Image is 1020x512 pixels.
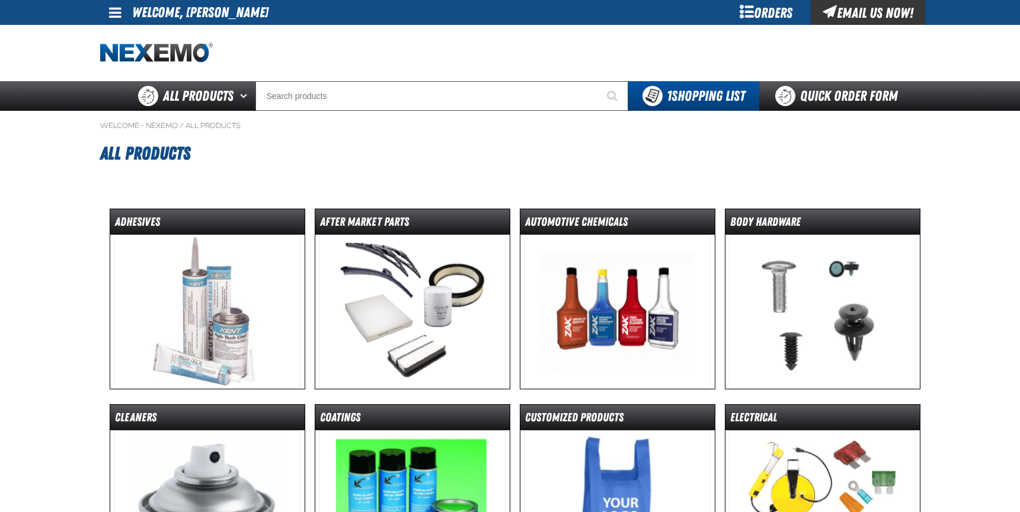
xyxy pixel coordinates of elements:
dt: Customized Products [520,409,715,430]
img: After Market Parts [319,235,506,389]
dt: Adhesives [110,214,305,235]
img: Nexemo logo [100,43,213,63]
a: After Market Parts [315,209,510,389]
dt: Cleaners [110,409,305,430]
span: Shopping List [667,88,745,104]
span: / [180,121,184,130]
a: Automotive Chemicals [520,209,715,389]
a: All Products [186,121,241,130]
a: Welcome - Nexemo [100,121,178,130]
h1: All Products [100,137,920,169]
strong: 1 [667,88,672,104]
dt: After Market Parts [315,214,510,235]
dt: Electrical [725,409,920,430]
img: Body Hardware [729,235,916,389]
input: Search [255,81,628,111]
dt: Coatings [315,409,510,430]
dt: Body Hardware [725,214,920,235]
button: Open All Products pages [236,81,255,111]
button: Start Searching [599,81,628,111]
a: Adhesives [110,209,305,389]
a: Home [100,43,213,63]
dt: Automotive Chemicals [520,214,715,235]
a: Body Hardware [725,209,920,389]
img: Automotive Chemicals [524,235,711,389]
img: Adhesives [114,235,300,389]
span: All Products [163,85,234,107]
nav: Breadcrumbs [100,121,920,130]
a: Quick Order Form [759,81,920,111]
button: You have 1 Shopping List. Open to view details [628,81,759,111]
